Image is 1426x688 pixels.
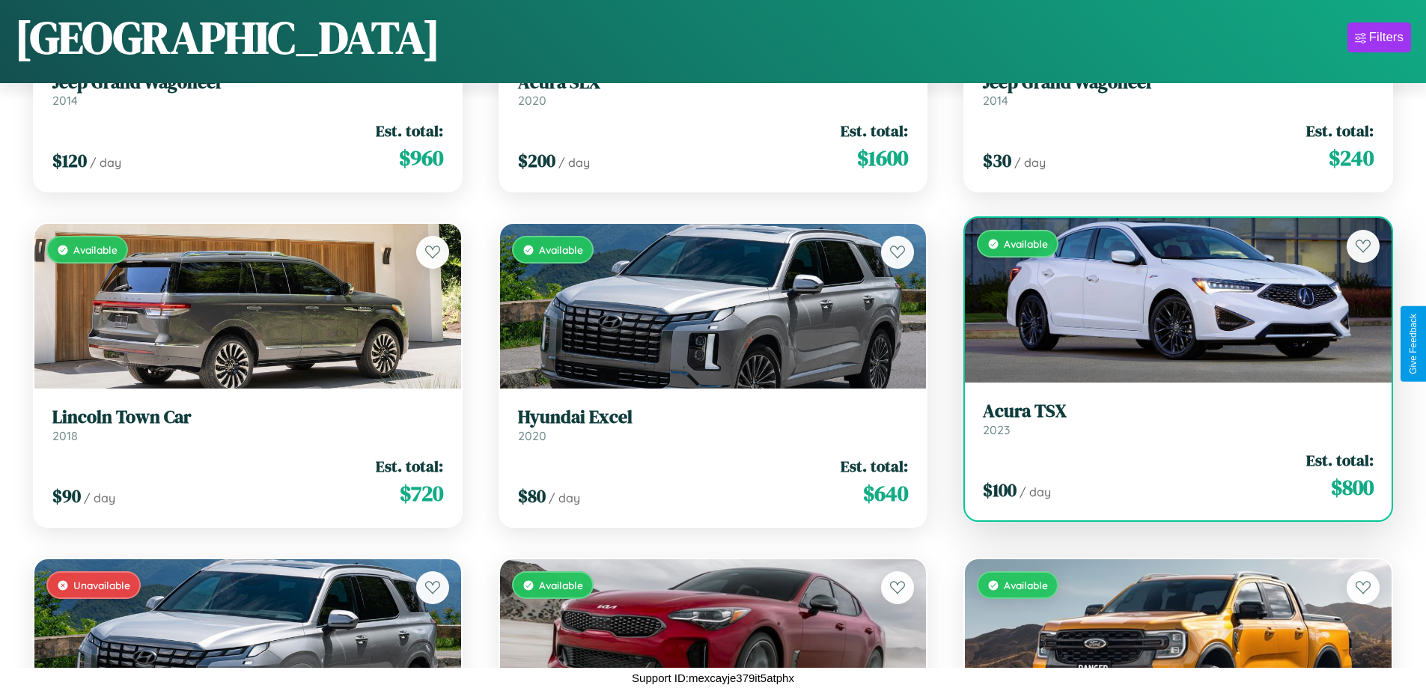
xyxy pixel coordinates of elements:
[518,148,555,173] span: $ 200
[1306,449,1374,471] span: Est. total:
[399,143,443,173] span: $ 960
[549,490,580,505] span: / day
[73,579,130,591] span: Unavailable
[52,407,443,443] a: Lincoln Town Car2018
[539,579,583,591] span: Available
[1329,143,1374,173] span: $ 240
[518,407,909,443] a: Hyundai Excel2020
[1347,22,1411,52] button: Filters
[518,407,909,428] h3: Hyundai Excel
[841,120,908,141] span: Est. total:
[983,401,1374,437] a: Acura TSX2023
[518,484,546,508] span: $ 80
[376,120,443,141] span: Est. total:
[15,7,440,68] h1: [GEOGRAPHIC_DATA]
[1331,472,1374,502] span: $ 800
[52,484,81,508] span: $ 90
[1014,155,1046,170] span: / day
[90,155,121,170] span: / day
[632,668,794,688] p: Support ID: mexcayje379it5atphx
[983,478,1017,502] span: $ 100
[52,148,87,173] span: $ 120
[52,428,78,443] span: 2018
[1004,579,1048,591] span: Available
[841,455,908,477] span: Est. total:
[73,243,118,256] span: Available
[1020,484,1051,499] span: / day
[983,93,1008,108] span: 2014
[1306,120,1374,141] span: Est. total:
[863,478,908,508] span: $ 640
[857,143,908,173] span: $ 1600
[518,72,909,109] a: Acura SLX2020
[518,428,546,443] span: 2020
[376,455,443,477] span: Est. total:
[983,72,1374,109] a: Jeep Grand Wagoneer2014
[983,148,1011,173] span: $ 30
[983,401,1374,422] h3: Acura TSX
[518,93,546,108] span: 2020
[1369,30,1404,45] div: Filters
[52,93,78,108] span: 2014
[52,72,443,109] a: Jeep Grand Wagoneer2014
[558,155,590,170] span: / day
[52,407,443,428] h3: Lincoln Town Car
[539,243,583,256] span: Available
[400,478,443,508] span: $ 720
[983,422,1010,437] span: 2023
[1408,314,1419,374] div: Give Feedback
[84,490,115,505] span: / day
[1004,237,1048,250] span: Available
